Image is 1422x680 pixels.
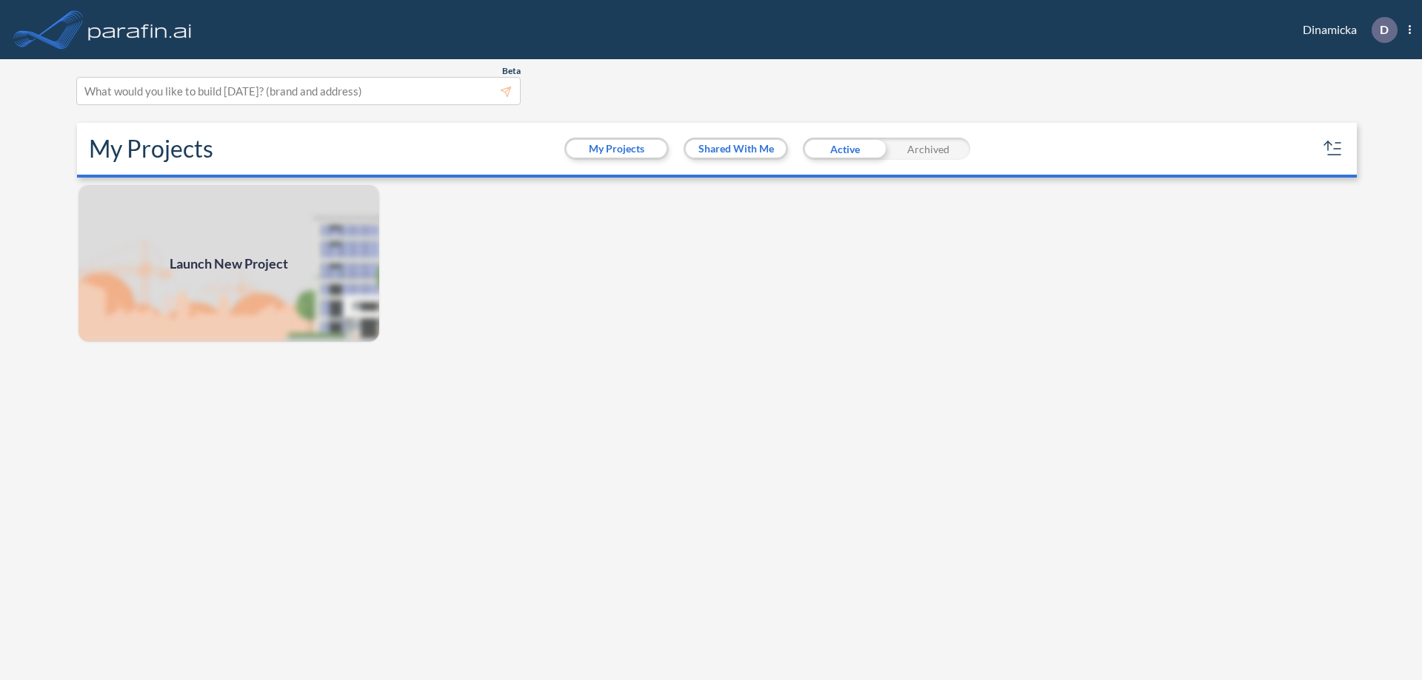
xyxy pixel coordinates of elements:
[1281,17,1411,43] div: Dinamicka
[1380,23,1389,36] p: D
[567,140,667,158] button: My Projects
[85,15,195,44] img: logo
[77,184,381,343] img: add
[1321,137,1345,161] button: sort
[502,65,521,77] span: Beta
[170,254,288,274] span: Launch New Project
[887,138,970,160] div: Archived
[803,138,887,160] div: Active
[89,135,213,163] h2: My Projects
[77,184,381,343] a: Launch New Project
[686,140,786,158] button: Shared With Me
